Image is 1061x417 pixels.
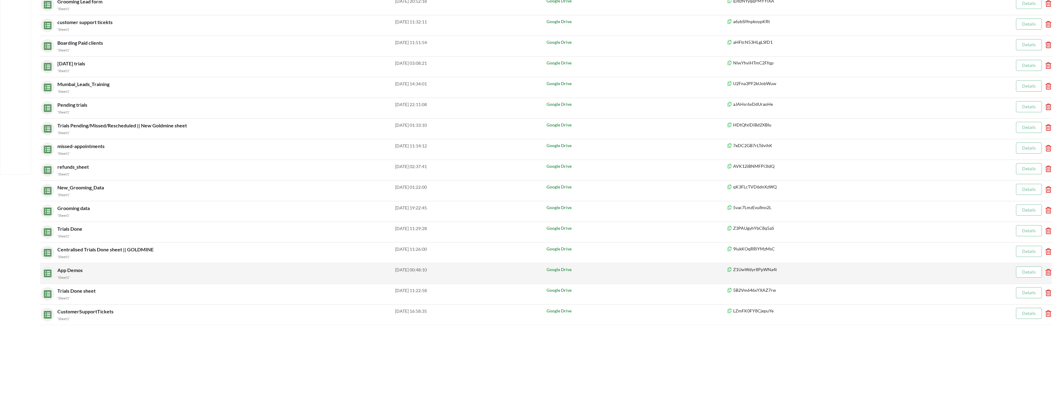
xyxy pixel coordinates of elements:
[395,101,546,115] div: [DATE] 22:11:08
[57,89,70,93] small: 'Sheet1'
[57,296,70,300] small: 'Sheet1'
[57,27,70,31] small: 'Sheet1'
[1016,266,1042,278] button: Details
[57,213,70,217] small: 'Sheet1'
[57,48,70,52] small: 'Sheet1'
[41,142,52,153] img: sheets.7a1b7961.svg
[1016,246,1042,257] button: Details
[57,7,70,11] small: 'Sheet1'
[727,266,948,273] p: Z1UwWdyr8PpWNa4i
[57,40,104,46] span: Boarding Paid clients
[57,267,84,273] span: App Demos
[727,246,948,252] p: 9lukKOqRRlYMzMsC
[547,81,727,87] p: Google Drive
[1022,166,1036,171] a: Details
[1022,228,1036,233] a: Details
[1022,42,1036,47] a: Details
[547,308,727,314] p: Google Drive
[727,60,948,66] p: NlwYhviHTmC2Ffqp
[727,308,948,314] p: LZmFK0FY8CjepuYe
[1016,287,1042,298] button: Details
[1022,207,1036,213] a: Details
[547,142,727,149] p: Google Drive
[547,246,727,252] p: Google Drive
[1016,308,1042,319] button: Details
[547,39,727,45] p: Google Drive
[57,308,115,314] span: CustomerSupportTickets
[41,60,52,71] img: sheets.7a1b7961.svg
[547,60,727,66] p: Google Drive
[57,275,70,279] small: 'Sheet1'
[1022,104,1036,109] a: Details
[57,246,155,252] span: Centralised Trials Done sheet || GOLDMINE
[57,81,111,87] span: Mumbai_Leads_Training
[41,184,52,195] img: sheets.7a1b7961.svg
[727,142,948,149] p: 7eDC2GB7rLTdvihK
[1022,311,1036,316] a: Details
[395,163,546,177] div: [DATE] 02:37:41
[57,151,70,155] small: 'Sheet1'
[1022,249,1036,254] a: Details
[727,81,948,87] p: U2Fna3PF2kUobWuw
[57,234,70,238] small: 'Sheet1'
[1016,122,1042,133] button: Details
[1022,187,1036,192] a: Details
[41,225,52,236] img: sheets.7a1b7961.svg
[395,308,546,321] div: [DATE] 16:58:35
[57,122,188,128] span: Trials Pending/Missed/Rescheduled || New Goldmine sheet
[41,308,52,319] img: sheets.7a1b7961.svg
[547,184,727,190] p: Google Drive
[1022,1,1036,6] a: Details
[41,19,52,29] img: sheets.7a1b7961.svg
[1022,125,1036,130] a: Details
[1016,81,1042,92] button: Details
[41,246,52,257] img: sheets.7a1b7961.svg
[395,81,546,94] div: [DATE] 14:34:01
[727,163,948,169] p: AVK12iBNMFPi3ldQ
[395,142,546,156] div: [DATE] 11:14:12
[395,39,546,53] div: [DATE] 11:51:54
[1016,163,1042,174] button: Details
[1016,60,1042,71] button: Details
[727,225,948,231] p: Z3PAUgyhYbC8q5aS
[57,205,91,211] span: Grooming data
[547,163,727,169] p: Google Drive
[395,184,546,197] div: [DATE] 01:22:00
[41,122,52,133] img: sheets.7a1b7961.svg
[547,19,727,25] p: Google Drive
[1022,269,1036,275] a: Details
[1016,19,1042,30] button: Details
[57,102,89,108] span: Pending trials
[1022,83,1036,89] a: Details
[57,164,90,170] span: refunds_sheet
[41,287,52,298] img: sheets.7a1b7961.svg
[1022,145,1036,151] a: Details
[57,143,106,149] span: missed-appointments
[57,288,97,294] span: Trials Done sheet
[57,60,86,66] span: [DATE] trials
[1016,204,1042,216] button: Details
[547,287,727,293] p: Google Drive
[41,81,52,91] img: sheets.7a1b7961.svg
[1016,39,1042,50] button: Details
[57,110,70,114] small: 'Sheet1'
[57,172,70,176] small: 'Sheet1'
[727,101,948,107] p: aJAHsr6xDdUraoHe
[57,184,105,190] span: New_Grooming_Data
[41,101,52,112] img: sheets.7a1b7961.svg
[395,246,546,259] div: [DATE] 11:26:00
[1016,142,1042,154] button: Details
[547,204,727,211] p: Google Drive
[41,204,52,215] img: sheets.7a1b7961.svg
[57,131,70,135] small: 'Sheet1'
[395,19,546,32] div: [DATE] 11:32:11
[547,266,727,273] p: Google Drive
[727,204,948,211] p: 5vac7LmzEvu8no2L
[395,287,546,301] div: [DATE] 11:22:58
[395,225,546,239] div: [DATE] 11:29:28
[1022,63,1036,68] a: Details
[395,60,546,73] div: [DATE] 03:08:21
[727,184,948,190] p: qK3FLcTVD6dnXzWQ
[1022,21,1036,27] a: Details
[41,266,52,277] img: sheets.7a1b7961.svg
